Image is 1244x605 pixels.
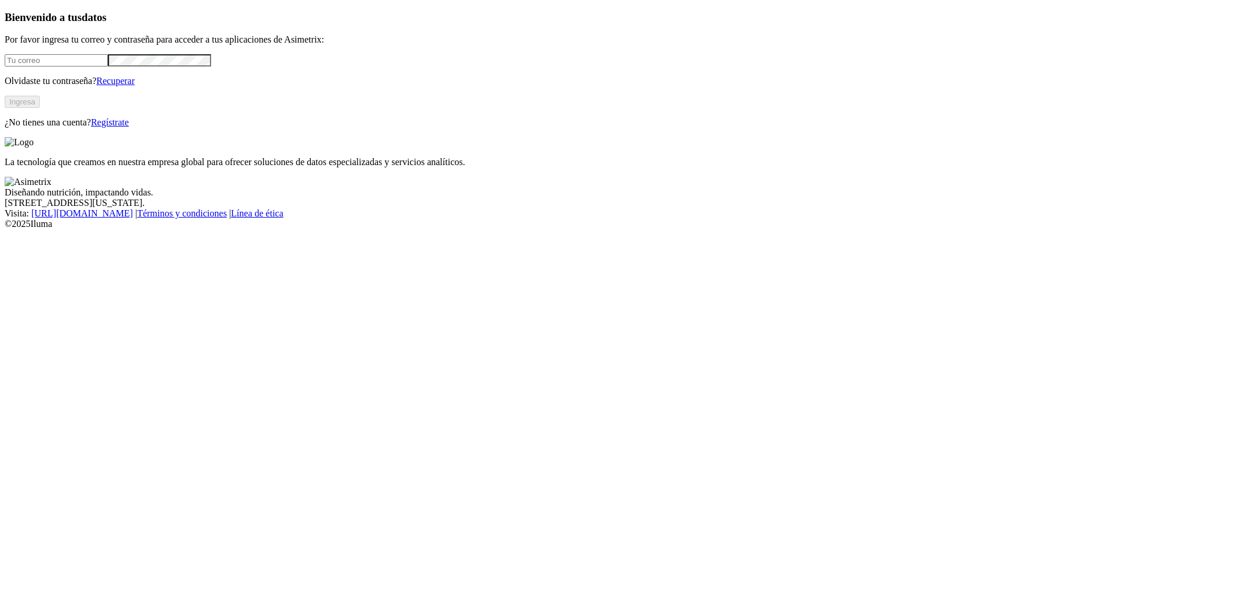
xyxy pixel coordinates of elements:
input: Tu correo [5,54,108,67]
div: Diseñando nutrición, impactando vidas. [5,187,1239,198]
a: Términos y condiciones [137,208,227,218]
img: Asimetrix [5,177,51,187]
button: Ingresa [5,96,40,108]
div: Visita : | | [5,208,1239,219]
span: datos [82,11,107,23]
p: ¿No tienes una cuenta? [5,117,1239,128]
p: La tecnología que creamos en nuestra empresa global para ofrecer soluciones de datos especializad... [5,157,1239,167]
a: [URL][DOMAIN_NAME] [31,208,133,218]
div: [STREET_ADDRESS][US_STATE]. [5,198,1239,208]
img: Logo [5,137,34,148]
a: Regístrate [91,117,129,127]
h3: Bienvenido a tus [5,11,1239,24]
p: Olvidaste tu contraseña? [5,76,1239,86]
a: Recuperar [96,76,135,86]
a: Línea de ética [231,208,283,218]
div: © 2025 Iluma [5,219,1239,229]
p: Por favor ingresa tu correo y contraseña para acceder a tus aplicaciones de Asimetrix: [5,34,1239,45]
